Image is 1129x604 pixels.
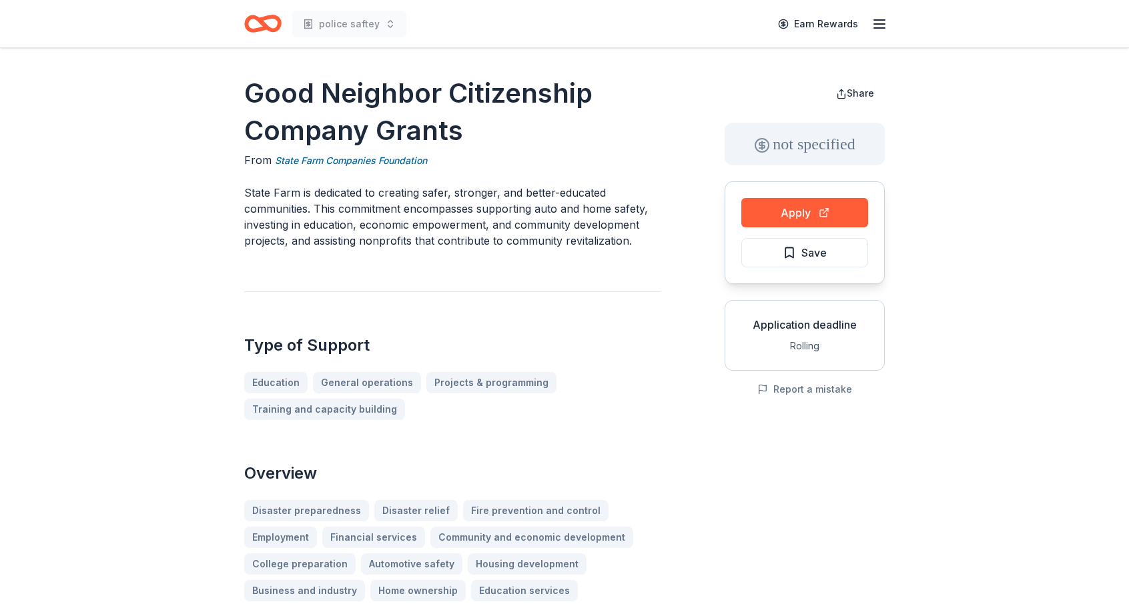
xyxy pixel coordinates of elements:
[741,198,868,227] button: Apply
[313,372,421,393] a: General operations
[801,244,827,261] span: Save
[741,238,868,267] button: Save
[244,372,308,393] a: Education
[757,381,852,397] button: Report a mistake
[770,12,866,36] a: Earn Rewards
[244,185,661,249] p: State Farm is dedicated to creating safer, stronger, and better-educated communities. This commit...
[244,152,661,169] div: From
[244,463,661,484] h2: Overview
[319,16,380,32] span: police saftey
[292,11,406,37] button: police saftey
[725,123,885,165] div: not specified
[736,317,873,333] div: Application deadline
[244,399,405,420] a: Training and capacity building
[275,153,427,169] a: State Farm Companies Foundation
[825,80,885,107] button: Share
[847,87,874,99] span: Share
[244,335,661,356] h2: Type of Support
[244,8,282,39] a: Home
[244,75,661,149] h1: Good Neighbor Citizenship Company Grants
[426,372,556,393] a: Projects & programming
[736,338,873,354] div: Rolling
